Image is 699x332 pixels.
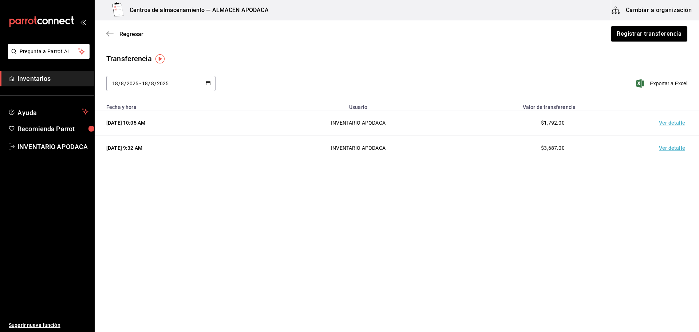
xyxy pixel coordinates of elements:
[637,79,687,88] button: Exportar a Excel
[17,124,88,134] span: Recomienda Parrot
[611,26,687,42] button: Registrar transferencia
[121,81,124,86] input: Month
[648,110,699,136] td: Ver detalle
[80,19,86,25] button: open_drawer_menu
[95,100,259,110] th: Fecha y hora
[17,107,79,116] span: Ayuda
[119,31,143,38] span: Regresar
[259,136,458,161] td: INVENTARIO APODACA
[151,81,154,86] input: Month
[17,74,88,83] span: Inventarios
[154,81,157,86] span: /
[541,120,564,126] span: $1,792.00
[259,110,458,136] td: INVENTARIO APODACA
[259,100,458,110] th: Usuario
[124,6,269,15] h3: Centros de almacenamiento — ALMACEN APODACA
[5,53,90,60] a: Pregunta a Parrot AI
[648,136,699,161] td: Ver detalle
[20,48,78,55] span: Pregunta a Parrot AI
[106,144,250,152] div: [DATE] 9:32 AM
[124,81,126,86] span: /
[8,44,90,59] button: Pregunta a Parrot AI
[148,81,150,86] span: /
[118,81,121,86] span: /
[112,81,118,86] input: Day
[126,81,139,86] input: Year
[155,54,165,63] img: Tooltip marker
[157,81,169,86] input: Year
[458,100,648,110] th: Valor de transferencia
[541,145,564,151] span: $3,687.00
[17,142,88,152] span: INVENTARIO APODACA
[9,321,88,329] span: Sugerir nueva función
[106,119,250,126] div: [DATE] 10:05 AM
[142,81,148,86] input: Day
[106,31,143,38] button: Regresar
[106,53,152,64] div: Transferencia
[139,81,141,86] span: -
